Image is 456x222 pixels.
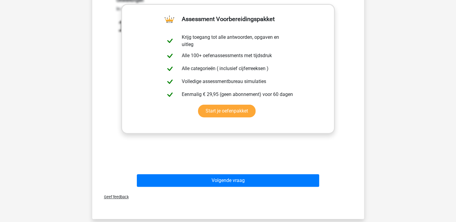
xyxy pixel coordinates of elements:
[198,105,256,117] a: Start je oefenpakket
[118,18,134,34] tspan: 10
[137,174,319,187] button: Volgende vraag
[99,195,129,199] span: Geef feedback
